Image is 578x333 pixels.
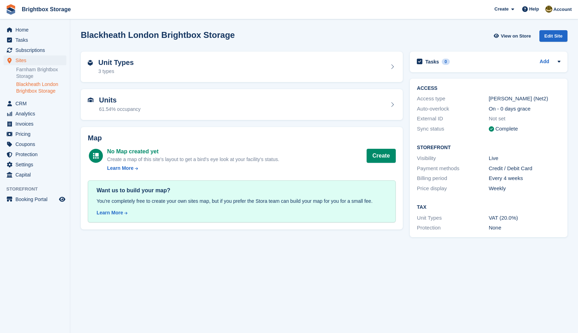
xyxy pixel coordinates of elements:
[97,209,123,217] div: Learn More
[489,105,560,113] div: On - 0 days grace
[99,96,140,104] h2: Units
[489,115,560,123] div: Not set
[58,195,66,204] a: Preview store
[489,185,560,193] div: Weekly
[15,170,58,180] span: Capital
[107,156,279,163] div: Create a map of this site's layout to get a bird's eye look at your facility's status.
[417,224,488,232] div: Protection
[97,186,387,195] div: Want us to build your map?
[425,59,439,65] h2: Tasks
[4,99,66,108] a: menu
[367,149,396,163] button: Create
[88,98,93,102] img: unit-icn-7be61d7bf1b0ce9d3e12c5938cc71ed9869f7b940bace4675aadf7bd6d80202e.svg
[81,30,235,40] h2: Blackheath London Brightbox Storage
[4,129,66,139] a: menu
[417,86,560,91] h2: ACCESS
[15,149,58,159] span: Protection
[4,194,66,204] a: menu
[98,59,134,67] h2: Unit Types
[417,115,488,123] div: External ID
[15,119,58,129] span: Invoices
[4,55,66,65] a: menu
[501,33,531,40] span: View on Store
[15,160,58,169] span: Settings
[4,35,66,45] a: menu
[4,109,66,119] a: menu
[489,214,560,222] div: VAT (20.0%)
[4,139,66,149] a: menu
[4,119,66,129] a: menu
[4,25,66,35] a: menu
[19,4,74,15] a: Brightbox Storage
[489,95,560,103] div: [PERSON_NAME] (Net2)
[16,81,66,94] a: Blackheath London Brightbox Storage
[15,139,58,149] span: Coupons
[529,6,539,13] span: Help
[417,125,488,133] div: Sync status
[539,30,567,45] a: Edit Site
[15,25,58,35] span: Home
[93,153,99,159] img: map-icn-white-8b231986280072e83805622d3debb4903e2986e43859118e7b4002611c8ef794.svg
[88,60,93,66] img: unit-type-icn-2b2737a686de81e16bb02015468b77c625bbabd49415b5ef34ead5e3b44a266d.svg
[495,125,518,133] div: Complete
[417,95,488,103] div: Access type
[417,105,488,113] div: Auto-overlock
[15,109,58,119] span: Analytics
[6,186,70,193] span: Storefront
[489,224,560,232] div: None
[99,106,140,113] div: 61.54% occupancy
[489,174,560,182] div: Every 4 weeks
[15,45,58,55] span: Subscriptions
[15,99,58,108] span: CRM
[417,154,488,162] div: Visibility
[16,66,66,80] a: Farnham Brightbox Storage
[417,205,560,210] h2: Tax
[417,174,488,182] div: Billing period
[417,214,488,222] div: Unit Types
[494,6,508,13] span: Create
[97,198,387,205] div: You're completely free to create your own sites map, but if you prefer the Stora team can build y...
[97,209,387,217] a: Learn More
[88,134,396,142] h2: Map
[81,89,403,120] a: Units 61.54% occupancy
[6,4,16,15] img: stora-icon-8386f47178a22dfd0bd8f6a31ec36ba5ce8667c1dd55bd0f319d3a0aa187defe.svg
[539,30,567,42] div: Edit Site
[4,149,66,159] a: menu
[15,129,58,139] span: Pricing
[4,45,66,55] a: menu
[540,58,549,66] a: Add
[553,6,572,13] span: Account
[417,145,560,151] h2: Storefront
[81,52,403,82] a: Unit Types 3 types
[417,165,488,173] div: Payment methods
[417,185,488,193] div: Price display
[4,160,66,169] a: menu
[15,35,58,45] span: Tasks
[107,165,279,172] a: Learn More
[545,6,552,13] img: Viki
[4,170,66,180] a: menu
[107,165,133,172] div: Learn More
[489,165,560,173] div: Credit / Debit Card
[493,30,534,42] a: View on Store
[15,194,58,204] span: Booking Portal
[442,59,450,65] div: 0
[107,147,279,156] div: No Map created yet
[489,154,560,162] div: Live
[98,68,134,75] div: 3 types
[15,55,58,65] span: Sites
